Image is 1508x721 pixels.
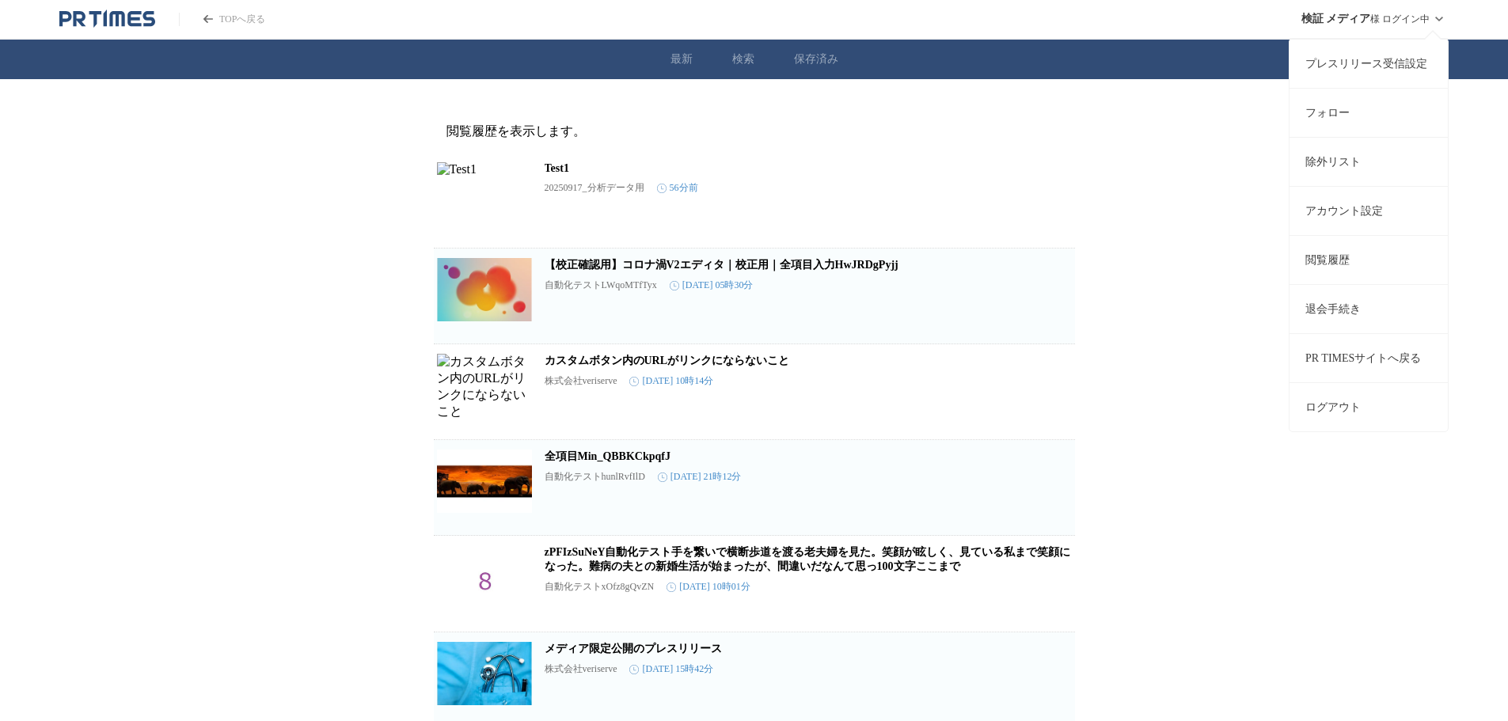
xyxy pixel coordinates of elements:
button: 保存済み [794,52,838,66]
a: 除外リスト [1290,137,1448,186]
a: メディア限定公開のプレスリリース [545,643,722,655]
p: 株式会社veriserve [545,662,617,676]
img: zPFIzSuNeY自動化テスト手を繋いで横断歩道を渡る老夫婦を見た。笑顔が眩しく、見ている私まで笑顔になった。難病の夫との新婚生活が始まったが、間違いだなんて思っ100文字ここまで [437,545,532,609]
a: カスタムボタン内のURLがリンクにならないこと [545,355,790,366]
a: zPFIzSuNeY自動化テスト手を繋いで横断歩道を渡る老夫婦を見た。笑顔が眩しく、見ている私まで笑顔になった。難病の夫との新婚生活が始まったが、間違いだなんて思っ100文字ここまで [545,546,1071,572]
img: 全項目Min_QBBKCkpqfJ [437,450,532,513]
p: 閲覧履歴を表示します。 [446,123,1062,140]
time: [DATE] 10時14分 [629,374,713,388]
a: 全項目Min_QBBKCkpqfJ [545,450,670,462]
p: 株式会社veriserve [545,374,617,388]
img: Test1 [437,162,532,226]
p: 20250917_分析データ用 [545,181,644,195]
time: [DATE] 10時01分 [667,580,750,594]
a: PR TIMESのトップページはこちら [179,13,265,26]
img: 【校正確認用】コロナ渦V2エディタ｜校正用｜全項目入力HwJRDgPyjj [437,258,532,321]
a: 【校正確認用】コロナ渦V2エディタ｜校正用｜全項目入力HwJRDgPyjj [545,259,898,271]
a: 退会手続き [1290,284,1448,333]
a: PR TIMESのトップページはこちら [59,9,155,28]
a: Test1 [545,162,569,174]
a: 閲覧履歴 [1290,235,1448,284]
img: カスタムボタン内のURLがリンクにならないこと [437,354,532,417]
time: [DATE] 15時42分 [629,662,713,676]
p: 自動化テストxOfz8gQvZN [545,580,655,594]
a: PR TIMESサイトへ戻る [1290,333,1448,382]
img: メディア限定公開のプレスリリース [437,642,532,705]
p: 自動化テストLWqoMTfTyx [545,279,657,292]
a: アカウント設定 [1290,186,1448,235]
time: [DATE] 05時30分 [670,279,754,292]
button: ログアウト [1290,382,1448,431]
a: フォロー [1290,88,1448,137]
button: 検索 [732,52,754,66]
p: 自動化テストhunlRvfIlD [545,470,645,484]
time: 56分前 [657,181,698,195]
a: プレスリリース受信設定 [1290,39,1448,88]
time: [DATE] 21時12分 [658,470,742,484]
span: 検証 メディア [1301,12,1371,26]
button: 最新 [670,52,693,66]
